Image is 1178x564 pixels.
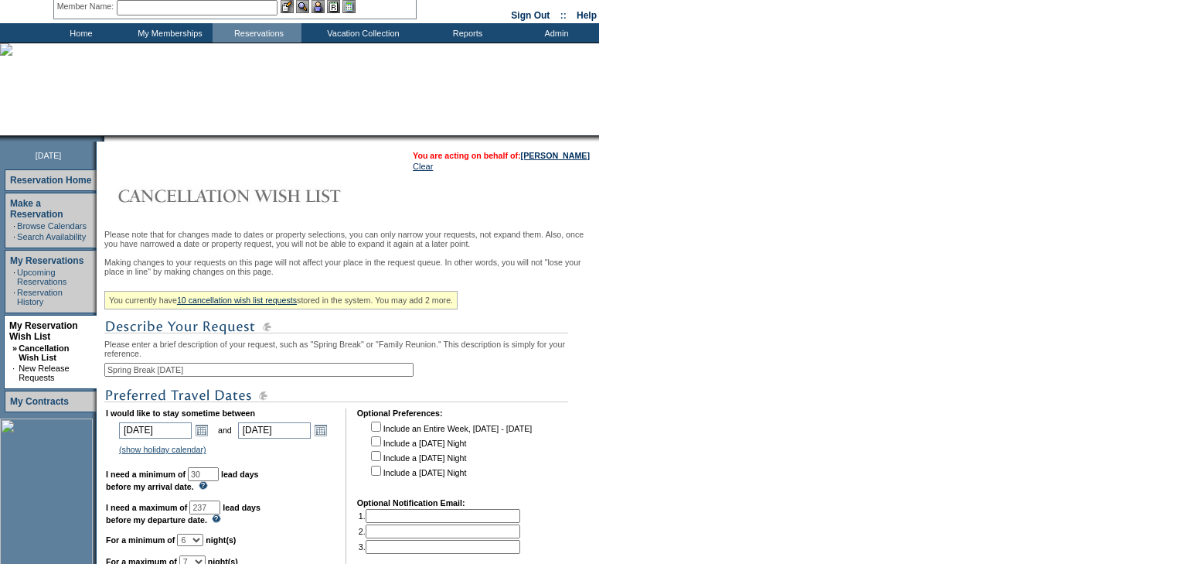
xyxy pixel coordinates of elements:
[13,221,15,231] td: ·
[206,535,236,545] b: night(s)
[12,364,17,382] td: ·
[17,268,66,286] a: Upcoming Reservations
[212,514,221,523] img: questionMark_lightBlue.gif
[106,408,255,418] b: I would like to stay sometime between
[17,232,86,241] a: Search Availability
[106,470,186,479] b: I need a minimum of
[213,23,301,43] td: Reservations
[119,422,192,439] input: Date format: M/D/Y. Shortcut keys: [T] for Today. [UP] or [.] for Next Day. [DOWN] or [,] for Pre...
[106,470,259,491] b: lead days before my arrival date.
[106,503,260,525] b: lead days before my departure date.
[216,419,234,441] td: and
[19,364,69,382] a: New Release Requests
[413,151,590,160] span: You are acting on behalf of:
[104,135,106,142] img: blank.gif
[9,320,78,342] a: My Reservation Wish List
[13,288,15,306] td: ·
[577,10,597,21] a: Help
[10,396,69,407] a: My Contracts
[357,498,465,508] b: Optional Notification Email:
[199,481,208,490] img: questionMark_lightBlue.gif
[17,288,63,306] a: Reservation History
[359,540,520,554] td: 3.
[510,23,599,43] td: Admin
[521,151,590,160] a: [PERSON_NAME]
[413,162,433,171] a: Clear
[359,509,520,523] td: 1.
[13,232,15,241] td: ·
[19,344,69,362] a: Cancellation Wish List
[421,23,510,43] td: Reports
[359,525,520,538] td: 2.
[13,268,15,286] td: ·
[368,419,532,487] td: Include an Entire Week, [DATE] - [DATE] Include a [DATE] Night Include a [DATE] Night Include a [...
[10,198,63,220] a: Make a Reservation
[106,535,175,545] b: For a minimum of
[10,255,83,266] a: My Reservations
[12,344,17,353] b: »
[10,175,91,186] a: Reservation Home
[238,422,311,439] input: Date format: M/D/Y. Shortcut keys: [T] for Today. [UP] or [.] for Next Day. [DOWN] or [,] for Pre...
[106,503,187,512] b: I need a maximum of
[119,445,206,454] a: (show holiday calendar)
[104,291,458,309] div: You currently have stored in the system. You may add 2 more.
[17,221,87,231] a: Browse Calendars
[104,180,414,211] img: Cancellation Wish List
[35,23,124,43] td: Home
[36,151,62,160] span: [DATE]
[357,408,443,418] b: Optional Preferences:
[99,135,104,142] img: promoShadowLeftCorner.gif
[301,23,421,43] td: Vacation Collection
[193,422,210,439] a: Open the calendar popup.
[511,10,550,21] a: Sign Out
[312,422,329,439] a: Open the calendar popup.
[177,296,297,305] a: 10 cancellation wish list requests
[124,23,213,43] td: My Memberships
[560,10,567,21] span: ::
